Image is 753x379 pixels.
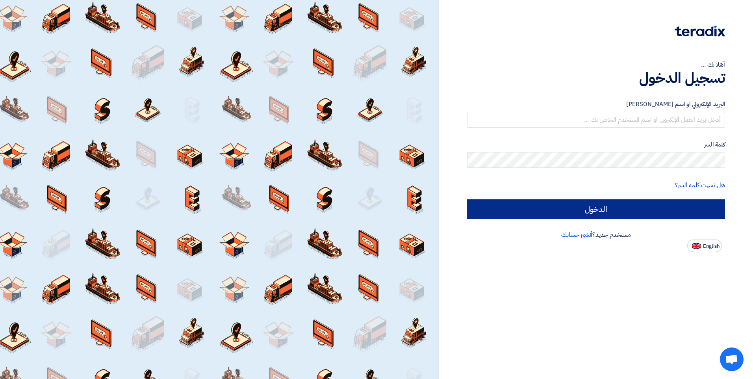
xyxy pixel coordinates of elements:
[720,347,744,371] a: Open chat
[467,100,725,109] label: البريد الإلكتروني او اسم [PERSON_NAME]
[467,140,725,149] label: كلمة السر
[467,230,725,240] div: مستخدم جديد؟
[692,243,701,249] img: en-US.png
[467,69,725,87] h1: تسجيل الدخول
[467,60,725,69] div: أهلا بك ...
[675,26,725,37] img: Teradix logo
[675,180,725,190] a: هل نسيت كلمة السر؟
[561,230,592,240] a: أنشئ حسابك
[687,240,722,252] button: English
[703,243,720,249] span: English
[467,199,725,219] input: الدخول
[467,112,725,128] input: أدخل بريد العمل الإلكتروني او اسم المستخدم الخاص بك ...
